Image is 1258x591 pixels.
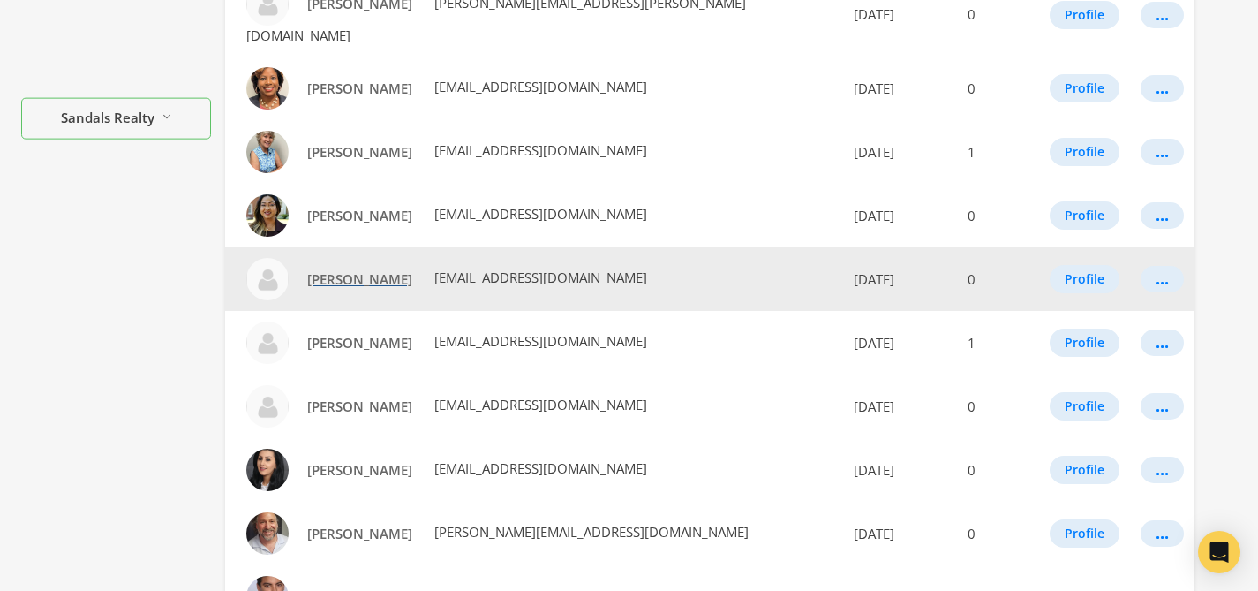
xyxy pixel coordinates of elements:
[307,80,412,97] span: [PERSON_NAME]
[957,57,1039,120] td: 0
[246,131,289,173] img: Barbara Pluta profile
[1156,278,1169,280] div: ...
[1141,202,1184,229] button: ...
[1156,469,1169,471] div: ...
[296,454,424,487] a: [PERSON_NAME]
[1156,533,1169,534] div: ...
[307,398,412,415] span: [PERSON_NAME]
[296,136,424,169] a: [PERSON_NAME]
[431,523,749,541] span: [PERSON_NAME][EMAIL_ADDRESS][DOMAIN_NAME]
[840,438,957,502] td: [DATE]
[296,327,424,360] a: [PERSON_NAME]
[1050,265,1119,293] button: Profile
[21,98,211,140] button: Sandals Realty
[61,107,154,127] span: Sandals Realty
[1141,266,1184,292] button: ...
[246,449,289,491] img: Elnaz Hadadi profile
[1050,392,1119,421] button: Profile
[1050,74,1119,102] button: Profile
[431,141,647,159] span: [EMAIL_ADDRESS][DOMAIN_NAME]
[957,375,1039,438] td: 0
[840,184,957,247] td: [DATE]
[246,385,289,428] img: Edwin Quiles profile
[1050,201,1119,230] button: Profile
[307,207,412,224] span: [PERSON_NAME]
[431,269,647,286] span: [EMAIL_ADDRESS][DOMAIN_NAME]
[1141,393,1184,420] button: ...
[957,502,1039,565] td: 0
[1050,1,1119,29] button: Profile
[307,270,412,288] span: [PERSON_NAME]
[431,459,647,477] span: [EMAIL_ADDRESS][DOMAIN_NAME]
[957,120,1039,184] td: 1
[296,518,424,550] a: [PERSON_NAME]
[246,512,289,555] img: Eric Lieberman profile
[1156,14,1169,16] div: ...
[1156,342,1169,344] div: ...
[840,502,957,565] td: [DATE]
[840,311,957,375] td: [DATE]
[296,72,424,105] a: [PERSON_NAME]
[840,247,957,311] td: [DATE]
[1050,329,1119,357] button: Profile
[246,194,289,237] img: Christine Ann Jagernauth profile
[1156,151,1169,153] div: ...
[1141,520,1184,547] button: ...
[307,143,412,161] span: [PERSON_NAME]
[307,525,412,542] span: [PERSON_NAME]
[431,78,647,95] span: [EMAIL_ADDRESS][DOMAIN_NAME]
[296,200,424,232] a: [PERSON_NAME]
[840,57,957,120] td: [DATE]
[957,438,1039,502] td: 0
[307,334,412,352] span: [PERSON_NAME]
[840,375,957,438] td: [DATE]
[957,311,1039,375] td: 1
[246,258,289,300] img: Deanna Adams profile
[246,322,289,364] img: Denise Pastorino-Fullam profile
[246,67,289,110] img: Antoinette Cummings profile
[1141,75,1184,102] button: ...
[296,263,424,296] a: [PERSON_NAME]
[1050,138,1119,166] button: Profile
[1198,531,1240,573] div: Open Intercom Messenger
[431,332,647,350] span: [EMAIL_ADDRESS][DOMAIN_NAME]
[1141,330,1184,356] button: ...
[1156,405,1169,407] div: ...
[1141,457,1184,483] button: ...
[296,390,424,423] a: [PERSON_NAME]
[1156,215,1169,216] div: ...
[307,461,412,479] span: [PERSON_NAME]
[431,205,647,223] span: [EMAIL_ADDRESS][DOMAIN_NAME]
[1141,139,1184,165] button: ...
[840,120,957,184] td: [DATE]
[1141,2,1184,28] button: ...
[957,247,1039,311] td: 0
[957,184,1039,247] td: 0
[1156,87,1169,89] div: ...
[1050,519,1119,548] button: Profile
[431,396,647,413] span: [EMAIL_ADDRESS][DOMAIN_NAME]
[1050,456,1119,484] button: Profile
